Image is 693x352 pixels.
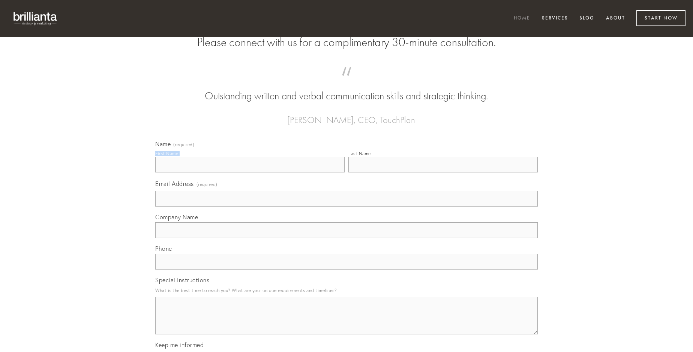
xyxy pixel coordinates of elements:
[167,103,526,127] figcaption: — [PERSON_NAME], CEO, TouchPlan
[537,12,573,25] a: Services
[348,151,371,156] div: Last Name
[155,276,209,284] span: Special Instructions
[601,12,630,25] a: About
[574,12,599,25] a: Blog
[155,140,171,148] span: Name
[155,245,172,252] span: Phone
[636,10,685,26] a: Start Now
[167,74,526,103] blockquote: Outstanding written and verbal communication skills and strategic thinking.
[155,213,198,221] span: Company Name
[173,142,194,147] span: (required)
[155,180,194,187] span: Email Address
[196,179,217,189] span: (required)
[509,12,535,25] a: Home
[167,74,526,89] span: “
[155,341,204,349] span: Keep me informed
[155,151,178,156] div: First Name
[155,35,538,49] h2: Please connect with us for a complimentary 30-minute consultation.
[7,7,64,29] img: brillianta - research, strategy, marketing
[155,285,538,295] p: What is the best time to reach you? What are your unique requirements and timelines?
